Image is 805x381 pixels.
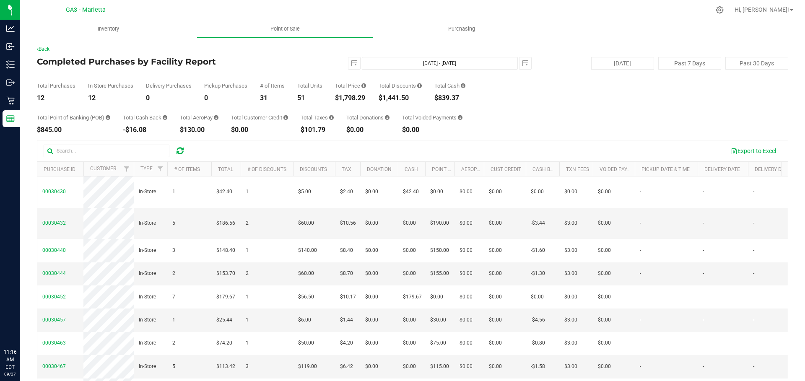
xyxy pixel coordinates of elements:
span: $0.00 [365,219,378,227]
span: - [703,219,704,227]
span: Inventory [86,25,130,33]
div: $0.00 [346,127,390,133]
a: Pickup Date & Time [641,166,690,172]
a: Point of Sale [197,20,373,38]
button: Export to Excel [725,144,782,158]
span: $0.00 [460,316,473,324]
span: 5 [172,219,175,227]
a: Txn Fees [566,166,589,172]
span: $0.00 [489,316,502,324]
div: $839.37 [434,95,465,101]
span: $60.00 [298,270,314,277]
div: $0.00 [231,127,288,133]
span: $0.00 [460,246,473,254]
span: - [640,363,641,371]
span: $0.00 [430,293,443,301]
div: Total Voided Payments [402,115,462,120]
span: $113.42 [216,363,235,371]
p: 09/27 [4,371,16,377]
button: [DATE] [591,57,654,70]
span: 1 [172,316,175,324]
span: - [703,293,704,301]
span: $0.00 [460,293,473,301]
div: $0.00 [402,127,462,133]
span: $0.00 [531,188,544,196]
span: $155.00 [430,270,449,277]
span: $0.00 [489,339,502,347]
span: $0.00 [365,270,378,277]
span: $0.00 [403,246,416,254]
span: $3.00 [564,270,577,277]
span: $0.00 [365,188,378,196]
span: $179.67 [403,293,422,301]
span: $0.00 [460,339,473,347]
span: - [640,316,641,324]
p: 11:16 AM EDT [4,348,16,371]
span: 5 [172,363,175,371]
div: $845.00 [37,127,110,133]
span: $0.00 [489,293,502,301]
div: $1,441.50 [379,95,422,101]
span: $0.00 [365,246,378,254]
span: $0.00 [489,363,502,371]
a: Filter [120,162,134,176]
a: Donation [367,166,392,172]
span: In-Store [139,339,156,347]
a: Cash [405,166,418,172]
span: $42.40 [403,188,419,196]
a: Inventory [20,20,197,38]
inline-svg: Inbound [6,42,15,51]
span: $0.00 [598,293,611,301]
span: 00030432 [42,220,66,226]
span: $115.00 [430,363,449,371]
div: Total Customer Credit [231,115,288,120]
span: - [753,270,754,277]
span: - [753,339,754,347]
span: $0.00 [460,219,473,227]
span: $0.00 [365,293,378,301]
span: $0.00 [598,219,611,227]
a: Voided Payment [600,166,641,172]
span: $50.00 [298,339,314,347]
span: - [640,293,641,301]
a: Customer [90,166,116,171]
span: $1.44 [340,316,353,324]
i: Sum of all voided payment transaction amounts, excluding tips and transaction fees, for all purch... [458,115,462,120]
span: -$4.56 [531,316,545,324]
span: $0.00 [598,188,611,196]
span: -$1.30 [531,270,545,277]
div: 12 [37,95,75,101]
div: 0 [204,95,247,101]
a: AeroPay [461,166,483,172]
span: $0.00 [598,270,611,277]
div: $130.00 [180,127,218,133]
span: $56.50 [298,293,314,301]
span: 2 [246,270,249,277]
span: - [703,188,704,196]
span: $0.00 [365,363,378,371]
h4: Completed Purchases by Facility Report [37,57,287,66]
span: - [640,246,641,254]
span: $179.67 [216,293,235,301]
a: Delivery Driver [755,166,795,172]
span: 00030467 [42,363,66,369]
span: - [640,188,641,196]
div: In Store Purchases [88,83,133,88]
span: -$3.44 [531,219,545,227]
span: $0.00 [489,270,502,277]
span: 7 [172,293,175,301]
div: Total Cash [434,83,465,88]
span: 2 [172,270,175,277]
a: # of Discounts [247,166,286,172]
span: $3.00 [564,219,577,227]
div: Delivery Purchases [146,83,192,88]
span: 00030440 [42,247,66,253]
span: In-Store [139,270,156,277]
span: 1 [246,316,249,324]
div: $1,798.29 [335,95,366,101]
span: $0.00 [365,316,378,324]
span: $8.70 [340,270,353,277]
span: In-Store [139,316,156,324]
span: $0.00 [365,339,378,347]
div: Manage settings [714,6,725,14]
